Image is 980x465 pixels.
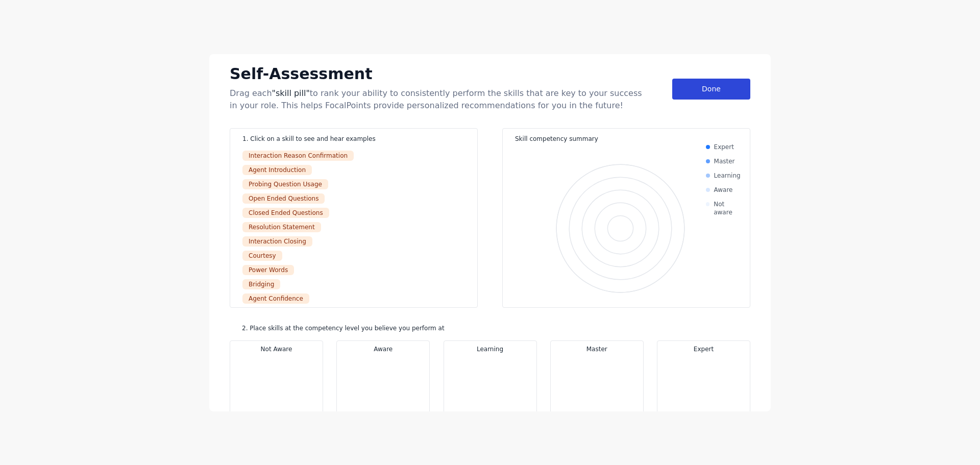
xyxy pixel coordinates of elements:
div: Power Words [242,265,294,275]
span: "skill pill" [272,88,310,98]
div: Bridging [242,279,280,289]
div: 1. Click on a skill to see and hear examples [242,135,465,143]
div: Probing Question Usage [242,179,328,189]
div: Done [672,79,750,100]
div: Resolution Statement [242,222,321,232]
span: Expert [694,346,714,353]
div: Learning [714,172,741,180]
div: Master [714,157,735,165]
div: Agent Confidence [242,293,309,304]
div: Open Ended Questions [242,193,325,204]
div: Drag each to rank your ability to consistently perform the skills that are key to your success in... [230,87,646,112]
div: 2. Place skills at the competency level you believe you perform at [242,324,750,332]
div: Skill competency summary [515,135,744,143]
span: Master [586,346,607,353]
div: Agent Introduction [242,165,312,175]
div: Interaction Closing [242,236,312,247]
div: Closed Ended Questions [242,208,329,218]
div: Expert [714,143,734,151]
span: Aware [374,346,393,353]
div: Not aware [714,200,744,216]
span: Learning [477,346,503,353]
div: Courtesy [242,251,282,261]
div: Self-Assessment [230,62,646,85]
span: Not Aware [261,346,292,353]
svg: Interactive chart [535,143,705,314]
div: Aware [714,186,733,194]
div: Interaction Reason Confirmation [242,151,354,161]
div: Chart. Highcharts interactive chart. [535,143,706,314]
